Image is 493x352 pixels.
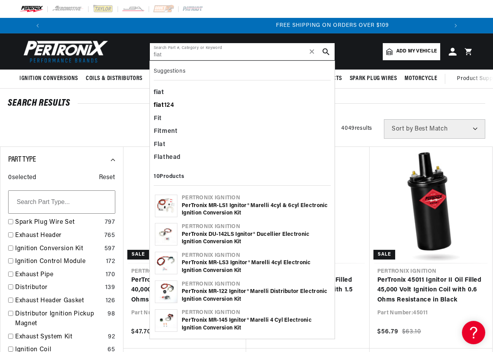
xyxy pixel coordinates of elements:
[182,194,330,202] div: Pertronix Ignition
[19,70,82,88] summary: Ignition Conversions
[19,75,78,83] span: Ignition Conversions
[182,252,330,260] div: Pertronix Ignition
[182,288,330,303] div: PerTronix MR-122 Ignitor® Marelli Distributor Electronic Ignition Conversion Kit
[82,70,146,88] summary: Coils & Distributors
[146,70,245,88] summary: Headers, Exhausts & Components
[154,138,331,152] div: Flat
[182,259,330,274] div: PerTronix MR-LS3 Ignitor® Marelli 4cyl Electronic Ignition Conversion Kit
[254,275,362,305] a: PerTronix 40011 Ignitor Oil Filled 40,000 Volt Ignition Coil with 1.5 Ohms Resistance in Black
[276,23,389,28] span: FREE SHIPPING ON ORDERS OVER $109
[155,223,177,245] img: PerTronix DU-142LS Ignitor® Ducellier Electronic Ignition Conversion Kit
[106,270,115,280] div: 170
[106,296,115,306] div: 126
[19,38,109,65] img: Pertronix
[182,223,330,231] div: Pertronix Ignition
[15,270,102,280] a: Exhaust Pipe
[182,309,330,317] div: Pertronix Ignition
[155,281,177,303] img: PerTronix MR-122 Ignitor® Marelli Distributor Electronic Ignition Conversion Kit
[131,275,239,305] a: PerTronix 40511 Ignitor Oil Filled 40,000 Volt Ignition Coil with 3.0 Ohms Resistance in Black
[182,231,330,246] div: PerTronix DU-142LS Ignitor® Ducellier Electronic Ignition Conversion Kit
[99,173,115,183] span: Reset
[154,151,331,164] div: Flathead
[155,252,177,274] img: PerTronix MR-LS3 Ignitor® Marelli 4cyl Electronic Ignition Conversion Kit
[105,218,115,228] div: 797
[182,281,330,288] div: Pertronix Ignition
[8,190,115,214] input: Search Part Type...
[448,18,463,33] button: Translation missing: en.sections.announcements.next_announcement
[15,309,104,329] a: Distributor Ignition Pickup Magnet
[105,283,115,293] div: 139
[154,112,331,125] div: Fit
[15,283,102,293] a: Distributor
[350,75,397,83] span: Spark Plug Wires
[106,257,115,267] div: 172
[392,126,413,132] span: Sort by
[154,99,331,112] div: 124
[15,257,103,267] a: Ignition Control Module
[341,125,372,131] span: 4049 results
[150,43,335,60] input: Search Part #, Category or Keyword
[154,174,184,179] b: 10 Products
[104,231,115,241] div: 765
[8,99,485,107] div: SEARCH RESULTS
[15,296,102,306] a: Exhaust Header Gasket
[396,48,437,55] span: Add my vehicle
[318,43,335,60] button: search button
[404,75,437,83] span: Motorcycle
[15,231,101,241] a: Exhaust Header
[15,244,101,254] a: Ignition Conversion Kit
[108,309,115,319] div: 98
[384,119,485,139] select: Sort by
[154,102,164,108] b: fiat
[86,75,142,83] span: Coils & Distributors
[377,275,485,305] a: PerTronix 45011 Ignitor II Oil Filled 45,000 Volt Ignition Coil with 0.6 Ohms Resistance in Black
[108,332,115,342] div: 92
[401,70,441,88] summary: Motorcycle
[8,156,36,164] span: Part Type
[182,317,330,332] div: PerTronix MR-145 Ignitor® Marelli 4 cyl Electronic Ignition Conversion Kit
[383,43,440,60] a: Add my vehicle
[154,65,331,80] div: Suggestions
[15,218,102,228] a: Spark Plug Wire Set
[155,310,177,331] img: PerTronix MR-145 Ignitor® Marelli 4 cyl Electronic Ignition Conversion Kit
[154,125,331,138] div: Fitment
[30,18,45,33] button: Translation missing: en.sections.announcements.previous_announcement
[155,195,177,217] img: PerTronix MR-LS1 Ignitor® Marelli 4cyl & 6cyl Electronic Ignition Conversion Kit
[104,244,115,254] div: 597
[346,70,401,88] summary: Spark Plug Wires
[8,173,36,183] span: 0 selected
[15,332,105,342] a: Exhaust System Kit
[182,202,330,217] div: PerTronix MR-LS1 Ignitor® Marelli 4cyl & 6cyl Electronic Ignition Conversion Kit
[154,89,164,96] b: fiat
